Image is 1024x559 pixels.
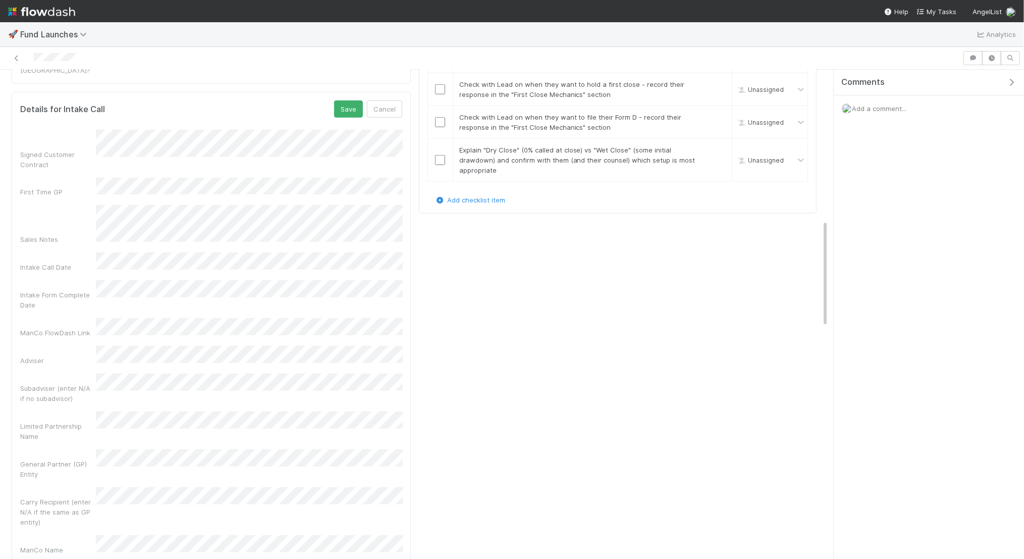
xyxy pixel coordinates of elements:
div: General Partner (GP) Entity [20,459,96,479]
img: logo-inverted-e16ddd16eac7371096b0.svg [8,3,75,20]
div: Intake Call Date [20,262,96,272]
span: 🚀 [8,30,18,38]
a: Analytics [976,28,1016,40]
span: Fund Launches [20,29,92,39]
div: Adviser [20,355,96,366]
div: ManCo Name [20,545,96,555]
a: Add checklist item [435,196,505,204]
button: Save [334,100,363,118]
span: Unassigned [736,157,784,164]
span: AngelList [973,8,1002,16]
span: Explain "Dry Close" (0% called at close) vs "Wet Close" (some initial drawdown) and confirm with ... [459,146,695,174]
span: Unassigned [736,119,784,126]
h5: Details for Intake Call [20,105,105,115]
span: Comments [841,77,885,87]
div: Intake Form Complete Date [20,290,96,310]
div: Subadviser (enter N/A if no subadvisor) [20,383,96,403]
a: My Tasks [917,7,956,17]
div: Carry Recipient (enter N/A if the same as GP entity) [20,497,96,527]
img: avatar_f32b584b-9fa7-42e4-bca2-ac5b6bf32423.png [842,104,852,114]
span: Check with Lead on when they want to file their Form D - record their response in the "First Clos... [459,113,682,131]
div: Limited Partnership Name [20,421,96,441]
span: Add a comment... [852,105,906,113]
div: ManCo FlowDash Link [20,328,96,338]
img: avatar_f32b584b-9fa7-42e4-bca2-ac5b6bf32423.png [1006,7,1016,17]
span: Check with Lead on when they want to hold a first close - record their response in the "First Clo... [459,80,685,98]
div: Sales Notes [20,234,96,244]
span: My Tasks [917,8,956,16]
span: Unassigned [736,86,784,93]
div: Signed Customer Contract [20,149,96,170]
div: Help [884,7,908,17]
button: Cancel [367,100,402,118]
div: First Time GP [20,187,96,197]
